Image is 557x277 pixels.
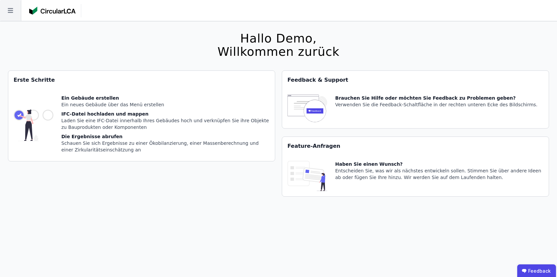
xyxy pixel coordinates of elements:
div: Ein Gebäude erstellen [61,95,270,101]
div: Feature-Anfragen [282,137,549,155]
img: feature_request_tile-UiXE1qGU.svg [287,161,327,191]
div: Hallo Demo, [217,32,340,45]
div: Schauen Sie sich Ergebnisse zu einer Ökobilanzierung, einer Massenberechnung und einer Zirkularit... [61,140,270,153]
div: Die Ergebnisse abrufen [61,133,270,140]
div: IFC-Datei hochladen und mappen [61,111,270,117]
div: Erste Schritte [8,71,275,89]
div: Feedback & Support [282,71,549,89]
div: Laden Sie eine IFC-Datei innerhalb Ihres Gebäudes hoch und verknüpfen Sie ihre Objekte zu Bauprod... [61,117,270,131]
img: feedback-icon-HCTs5lye.svg [287,95,327,123]
img: Concular [29,7,76,15]
div: Ein neues Gebäude über das Menü erstellen [61,101,270,108]
div: Verwenden Sie die Feedback-Schaltfläche in der rechten unteren Ecke des Bildschirms. [335,101,537,108]
div: Entscheiden Sie, was wir als nächstes entwickeln sollen. Stimmen Sie über andere Ideen ab oder fü... [335,167,543,181]
img: getting_started_tile-DrF_GRSv.svg [14,95,53,156]
div: Willkommen zurück [217,45,340,58]
div: Brauchen Sie Hilfe oder möchten Sie Feedback zu Problemen geben? [335,95,537,101]
div: Haben Sie einen Wunsch? [335,161,543,167]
